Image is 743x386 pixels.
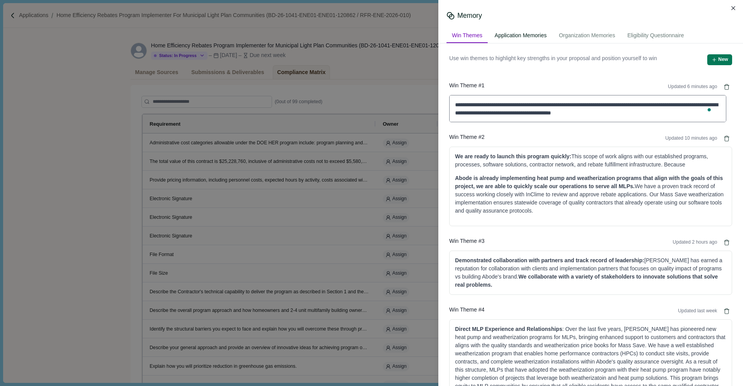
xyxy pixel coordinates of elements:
span: Demonstrated collaboration with partners and track record of leadership: [455,257,644,263]
span: Abode is already implementing heat pump and weatherization programs that align with the goals of ... [455,175,723,189]
button: New [707,54,732,65]
div: Eligibility Questionnaire [622,29,689,43]
span: Win Theme # 3 [449,237,485,248]
div: [PERSON_NAME] has earned a reputation for collaboration with clients and implementation partners ... [455,256,726,289]
span: Win Theme # 2 [449,133,485,144]
span: Updated 10 minutes ago [665,135,717,142]
button: Delete [721,133,732,144]
div: We have a proven track record of success working closely with InClime to review and approve rebat... [455,174,726,215]
span: Use win themes to highlight key strengths in your proposal and position yourself to win [449,54,657,65]
span: We are ready to launch this program quickly: [455,153,571,159]
span: We collaborate with a variety of stakeholders to innovate solutions that solve real problems. [455,273,718,288]
div: Organization Memories [553,29,621,43]
button: Delete [721,306,732,317]
span: Win Theme # 4 [449,306,485,317]
span: Updated 2 hours ago [673,239,717,246]
div: Win Themes [446,29,488,43]
button: Close [728,3,739,14]
span: Updated 6 minutes ago [668,83,717,90]
button: Delete [721,237,732,248]
span: Direct MLP Experience and Relationships [455,326,562,332]
span: Win Theme # 1 [449,81,485,92]
div: This scope of work aligns with our established programs, processes, software solutions, contracto... [455,152,726,169]
button: Delete [721,81,732,92]
div: Memory [457,11,482,21]
span: Updated last week [678,308,717,315]
textarea: To enrich screen reader interactions, please activate Accessibility in Grammarly extension settings [449,95,726,122]
div: Application Memories [489,29,552,43]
